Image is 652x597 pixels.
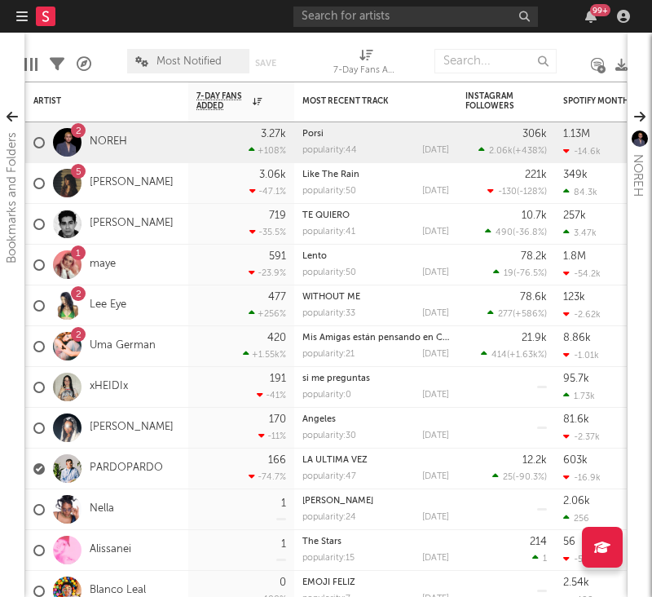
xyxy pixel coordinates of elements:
div: ( ) [487,186,547,197]
div: ( ) [487,308,547,319]
div: TE QUIERO [302,211,449,220]
button: Save [255,59,276,68]
a: [PERSON_NAME] [302,497,373,506]
div: 306k [522,129,547,139]
div: 257k [563,210,586,221]
div: 78.2k [521,251,547,262]
div: popularity: 21 [302,350,355,359]
div: 78.6k [520,292,547,303]
a: Lento [302,252,327,261]
a: LA ULTIMA VEZ [302,456,368,465]
span: 490 [496,228,513,237]
div: si me preguntas [302,374,449,383]
span: +586 % [515,310,544,319]
div: -11 % [258,431,286,441]
div: 0 [280,577,286,588]
div: 191 [270,374,286,384]
div: Filters [50,41,64,88]
a: NOREH [90,135,127,149]
div: popularity: 33 [302,309,355,318]
div: Porsi [302,130,449,139]
a: maye [90,258,116,272]
span: -36.8 % [515,228,544,237]
div: popularity: 15 [302,554,355,563]
div: -54.2k [563,268,601,279]
div: [DATE] [422,350,449,359]
div: Edit Columns [24,41,37,88]
div: popularity: 41 [302,228,355,237]
div: 1 [281,498,286,509]
div: 221k [525,170,547,180]
div: popularity: 47 [302,472,356,481]
div: 2.54k [563,577,589,588]
div: Instagram Followers [465,91,522,111]
span: 25 [503,473,513,482]
span: 277 [498,310,513,319]
div: -23.9 % [249,268,286,278]
a: Uma German [90,339,156,353]
div: 12.2k [522,455,547,466]
a: Porsi [302,130,324,139]
div: [DATE] [422,513,449,522]
div: [DATE] [422,391,449,400]
a: PARDOPARDO [90,462,163,475]
div: Most Recent Track [302,96,425,106]
div: ( ) [492,471,547,482]
div: ( ) [493,268,547,278]
div: -2.62k [563,309,601,320]
div: -2.37k [563,431,600,442]
div: popularity: 44 [302,146,357,155]
div: 56 [563,537,575,547]
div: ( ) [485,227,547,237]
div: 256 [563,513,589,524]
div: 1.8M [563,251,586,262]
a: xHEIDIx [90,380,128,394]
div: 123k [563,292,585,303]
div: popularity: 0 [302,391,351,400]
div: EMOJI FELIZ [302,578,449,587]
div: 166 [268,455,286,466]
div: 95.7k [563,374,589,384]
div: [DATE] [422,187,449,196]
div: 81.6k [563,414,589,425]
div: 1.73k [563,391,595,401]
a: [PERSON_NAME] [90,176,174,190]
a: [PERSON_NAME] [90,421,174,435]
input: Search... [434,49,557,73]
div: [DATE] [422,472,449,481]
div: 10.7k [522,210,547,221]
div: WITHOUT ME [302,293,449,302]
a: Like The Rain [302,170,359,179]
div: Like The Rain [302,170,449,179]
div: [DATE] [422,146,449,155]
div: +1.55k % [243,349,286,360]
span: +438 % [515,147,544,156]
div: [DATE] [422,309,449,318]
span: Most Notified [156,56,222,67]
a: [PERSON_NAME] [90,217,174,231]
div: +256 % [249,308,286,319]
span: -128 % [519,188,544,197]
div: 477 [268,292,286,303]
div: 591 [269,251,286,262]
div: popularity: 30 [302,431,356,440]
div: -74.7 % [249,471,286,482]
div: 8.86k [563,333,591,343]
div: Ángeles [302,415,449,424]
div: -16.9k [563,472,601,483]
span: 1 [543,555,547,564]
span: 2.06k [489,147,513,156]
button: 99+ [585,10,597,23]
span: -90.3 % [515,473,544,482]
span: 414 [491,351,507,360]
div: LA ULTIMA VEZ [302,456,449,465]
div: 1 [281,539,286,550]
div: [DATE] [422,431,449,440]
div: 420 [267,333,286,343]
div: 1.13M [563,129,590,139]
div: popularity: 24 [302,513,356,522]
div: Lento [302,252,449,261]
div: 99 + [590,4,610,16]
div: ( ) [478,145,547,156]
a: Mis Amigas están pensando en Casarse [302,334,469,343]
